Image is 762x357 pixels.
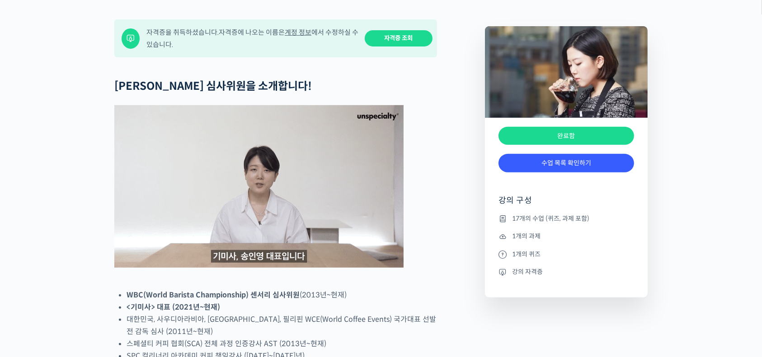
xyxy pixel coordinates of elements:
a: 설정 [117,282,174,305]
h2: ! [114,80,437,93]
h4: 강의 구성 [499,195,634,213]
span: 대화 [83,296,94,303]
li: 1개의 과제 [499,231,634,242]
span: 홈 [28,296,34,303]
li: 스페셜티 커피 협회(SCA) 전체 과정 인증강사 AST (2013년~현재) [127,338,437,350]
a: 홈 [3,282,60,305]
div: 자격증을 취득하셨습니다. 자격증에 나오는 이름은 에서 수정하실 수 있습니다. [146,26,359,51]
strong: [PERSON_NAME] 심사위원을 소개합니다 [114,79,308,93]
li: 17개의 수업 (퀴즈, 과제 포함) [499,213,634,224]
a: 대화 [60,282,117,305]
a: 계정 정보 [285,28,311,37]
strong: <기미사> 대표 (2021년~현재) [127,302,220,312]
a: 수업 목록 확인하기 [499,154,634,172]
li: 대한민국, 사우디아라비아, [GEOGRAPHIC_DATA], 필리핀 WCE(World Coffee Events) 국가대표 선발전 감독 심사 (2011년~현재) [127,313,437,338]
li: 1개의 퀴즈 [499,249,634,260]
div: 완료함 [499,127,634,145]
li: 강의 자격증 [499,266,634,277]
span: 설정 [140,296,151,303]
li: (2013년~현재) [127,289,437,301]
a: 자격증 조회 [365,30,433,47]
strong: WBC(World Barista Championship) 센서리 심사위원 [127,290,300,300]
